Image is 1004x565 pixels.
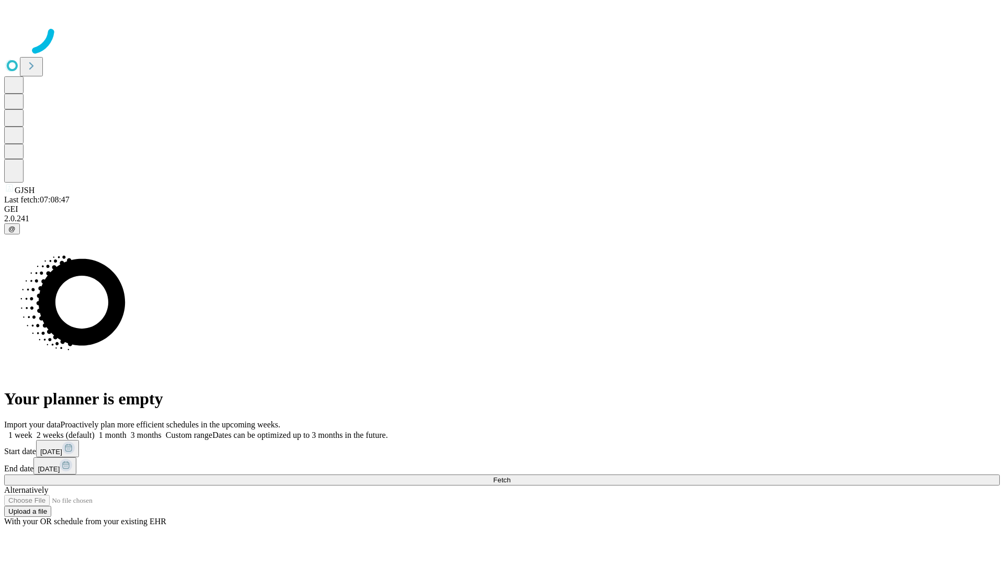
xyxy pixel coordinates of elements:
[4,485,48,494] span: Alternatively
[4,195,70,204] span: Last fetch: 07:08:47
[15,186,35,195] span: GJSH
[37,431,95,439] span: 2 weeks (default)
[8,225,16,233] span: @
[38,465,60,473] span: [DATE]
[4,457,1000,474] div: End date
[4,205,1000,214] div: GEI
[33,457,76,474] button: [DATE]
[4,223,20,234] button: @
[99,431,127,439] span: 1 month
[4,440,1000,457] div: Start date
[4,389,1000,409] h1: Your planner is empty
[212,431,387,439] span: Dates can be optimized up to 3 months in the future.
[131,431,162,439] span: 3 months
[4,517,166,526] span: With your OR schedule from your existing EHR
[8,431,32,439] span: 1 week
[4,474,1000,485] button: Fetch
[4,506,51,517] button: Upload a file
[493,476,510,484] span: Fetch
[61,420,280,429] span: Proactively plan more efficient schedules in the upcoming weeks.
[40,448,62,456] span: [DATE]
[4,420,61,429] span: Import your data
[4,214,1000,223] div: 2.0.241
[36,440,79,457] button: [DATE]
[166,431,212,439] span: Custom range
